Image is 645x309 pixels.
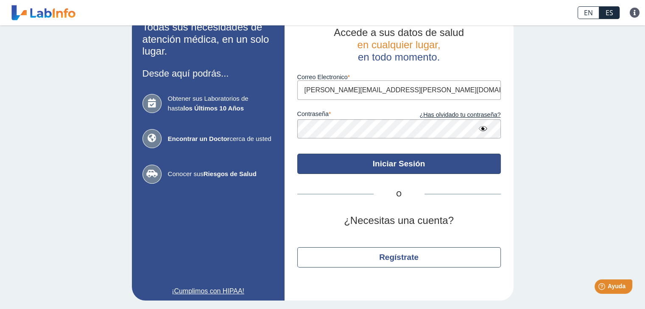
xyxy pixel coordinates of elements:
[142,286,274,296] a: ¡Cumplimos con HIPAA!
[357,39,440,50] span: en cualquier lugar,
[142,68,274,79] h3: Desde aquí podrás...
[297,247,501,268] button: Regístrate
[297,154,501,174] button: Iniciar Sesión
[168,94,274,113] span: Obtener sus Laboratorios de hasta
[599,6,620,19] a: ES
[297,110,399,120] label: contraseña
[168,135,230,142] b: Encontrar un Doctor
[168,134,274,144] span: cerca de usted
[570,276,636,300] iframe: Help widget launcher
[142,21,274,58] h2: Todas sus necesidades de atención médica, en un solo lugar.
[334,27,464,38] span: Accede a sus datos de salud
[578,6,599,19] a: EN
[183,105,244,112] b: los Últimos 10 Años
[374,189,424,199] span: O
[358,51,440,63] span: en todo momento.
[168,169,274,179] span: Conocer sus
[204,170,257,177] b: Riesgos de Salud
[399,110,501,120] a: ¿Has olvidado tu contraseña?
[297,215,501,227] h2: ¿Necesitas una cuenta?
[297,74,501,80] label: Correo Electronico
